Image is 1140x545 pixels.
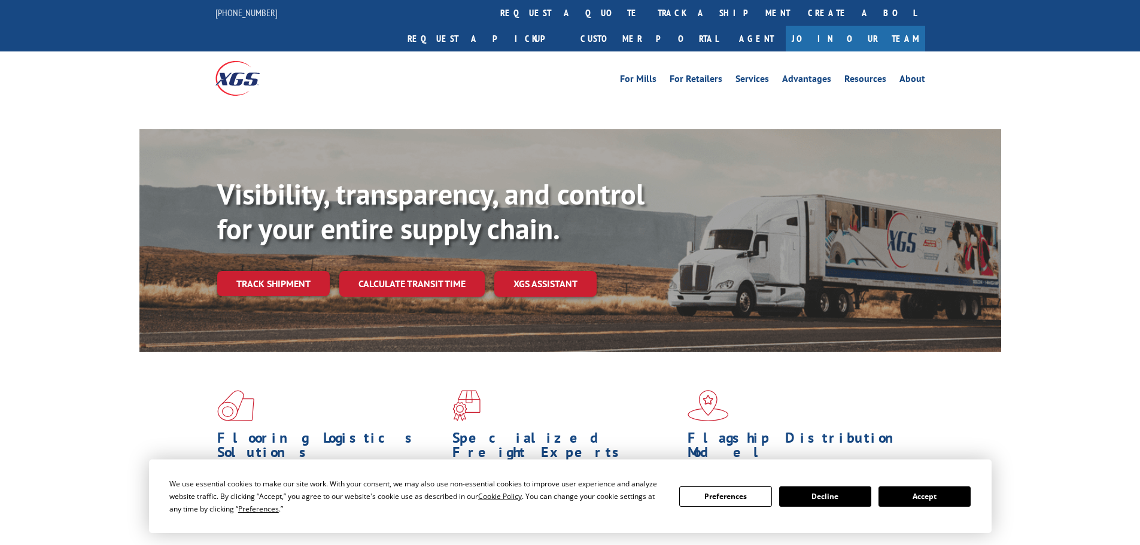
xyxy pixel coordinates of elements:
[727,26,786,51] a: Agent
[169,477,665,515] div: We use essential cookies to make our site work. With your consent, we may also use non-essential ...
[494,271,597,297] a: XGS ASSISTANT
[679,486,771,507] button: Preferences
[399,26,571,51] a: Request a pickup
[688,390,729,421] img: xgs-icon-flagship-distribution-model-red
[217,431,443,465] h1: Flooring Logistics Solutions
[899,74,925,87] a: About
[782,74,831,87] a: Advantages
[620,74,656,87] a: For Mills
[478,491,522,501] span: Cookie Policy
[452,431,679,465] h1: Specialized Freight Experts
[452,390,481,421] img: xgs-icon-focused-on-flooring-red
[779,486,871,507] button: Decline
[339,271,485,297] a: Calculate transit time
[688,431,914,465] h1: Flagship Distribution Model
[238,504,279,514] span: Preferences
[217,390,254,421] img: xgs-icon-total-supply-chain-intelligence-red
[217,271,330,296] a: Track shipment
[571,26,727,51] a: Customer Portal
[735,74,769,87] a: Services
[878,486,971,507] button: Accept
[670,74,722,87] a: For Retailers
[215,7,278,19] a: [PHONE_NUMBER]
[844,74,886,87] a: Resources
[149,459,992,533] div: Cookie Consent Prompt
[786,26,925,51] a: Join Our Team
[217,175,645,247] b: Visibility, transparency, and control for your entire supply chain.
